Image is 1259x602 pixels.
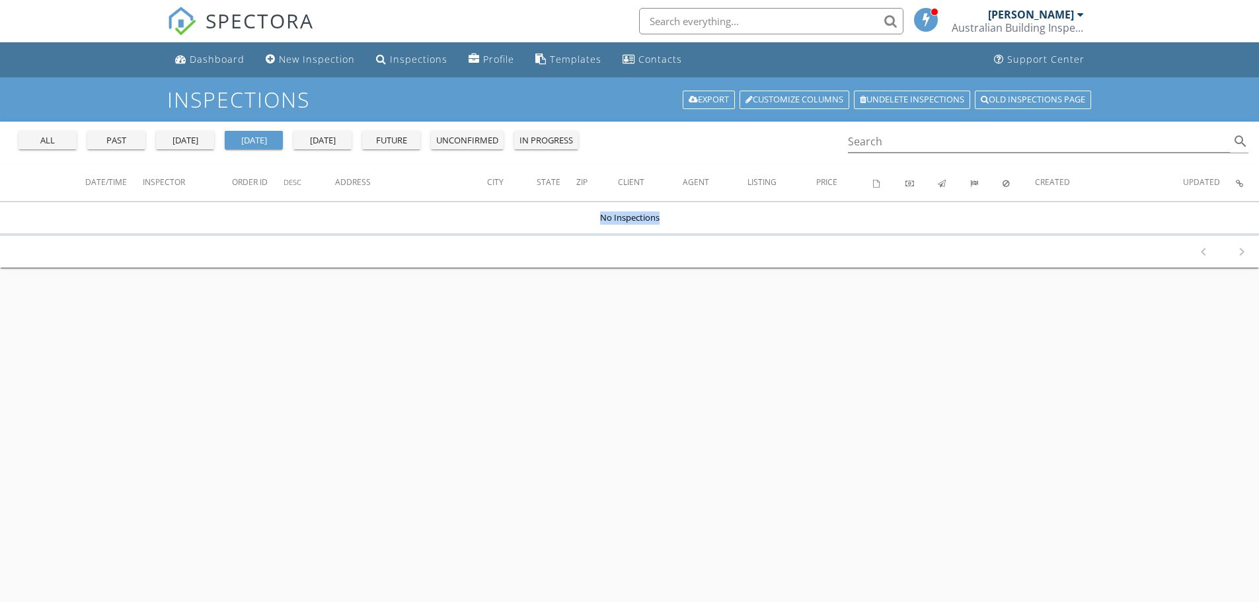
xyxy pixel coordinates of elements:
th: Agreements signed: Not sorted. [873,164,905,201]
div: Australian Building Inspections Pty.Ltd [952,21,1084,34]
div: Dashboard [190,53,245,65]
th: Zip: Not sorted. [576,164,618,201]
a: SPECTORA [167,18,314,46]
div: New Inspection [279,53,355,65]
i: search [1233,133,1248,149]
th: Inspector: Not sorted. [143,164,232,201]
span: SPECTORA [206,7,314,34]
th: Price: Not sorted. [816,164,873,201]
a: Customize Columns [740,91,849,109]
div: in progress [519,134,573,147]
button: [DATE] [225,131,283,149]
th: Client: Not sorted. [618,164,683,201]
img: The Best Home Inspection Software - Spectora [167,7,196,36]
th: Created: Not sorted. [1035,164,1183,201]
th: Desc: Not sorted. [284,164,335,201]
h1: Inspections [167,88,1092,111]
th: City: Not sorted. [487,164,537,201]
span: Price [816,176,837,188]
th: Updated: Not sorted. [1183,164,1236,201]
span: Updated [1183,176,1220,188]
input: Search [848,131,1231,153]
input: Search everything... [639,8,903,34]
div: Profile [483,53,514,65]
th: Listing: Not sorted. [747,164,816,201]
a: Undelete inspections [854,91,970,109]
span: Agent [683,176,709,188]
span: Zip [576,176,588,188]
div: [DATE] [161,134,209,147]
a: Dashboard [170,48,250,72]
div: unconfirmed [436,134,498,147]
th: Agent: Not sorted. [683,164,747,201]
a: Support Center [989,48,1090,72]
span: Client [618,176,644,188]
th: State: Not sorted. [537,164,576,201]
th: Submitted: Not sorted. [970,164,1003,201]
span: Address [335,176,371,188]
a: Export [683,91,735,109]
span: Inspector [143,176,185,188]
button: unconfirmed [431,131,504,149]
th: Canceled: Not sorted. [1003,164,1035,201]
button: in progress [514,131,578,149]
button: [DATE] [293,131,352,149]
span: Desc [284,177,301,187]
a: Templates [530,48,607,72]
button: future [362,131,420,149]
th: Date/Time: Not sorted. [85,164,143,201]
th: Paid: Not sorted. [905,164,938,201]
div: Templates [550,53,601,65]
div: past [93,134,140,147]
span: City [487,176,504,188]
span: Order ID [232,176,268,188]
button: [DATE] [156,131,214,149]
div: [PERSON_NAME] [988,8,1074,21]
a: Company Profile [463,48,519,72]
div: [DATE] [230,134,278,147]
a: Contacts [617,48,687,72]
div: Inspections [390,53,447,65]
a: Old inspections page [975,91,1091,109]
div: future [367,134,415,147]
a: New Inspection [260,48,360,72]
button: past [87,131,145,149]
th: Published: Not sorted. [938,164,970,201]
span: Created [1035,176,1070,188]
a: Inspections [371,48,453,72]
th: Order ID: Not sorted. [232,164,284,201]
div: all [24,134,71,147]
button: all [19,131,77,149]
th: Inspection Details: Not sorted. [1236,164,1259,201]
div: Support Center [1007,53,1085,65]
span: Listing [747,176,777,188]
div: [DATE] [299,134,346,147]
th: Address: Not sorted. [335,164,487,201]
div: Contacts [638,53,682,65]
span: Date/Time [85,176,127,188]
span: State [537,176,560,188]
